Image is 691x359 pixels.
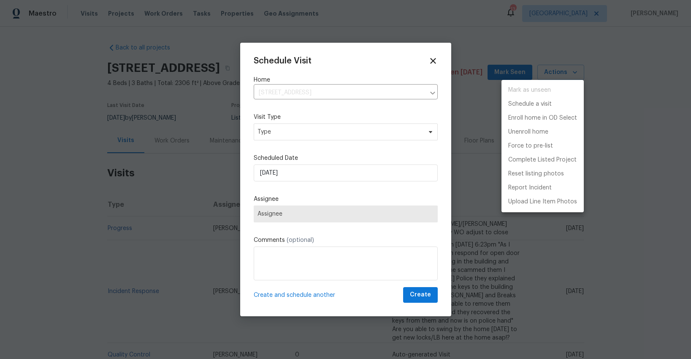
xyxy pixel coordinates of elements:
p: Report Incident [508,184,552,192]
p: Force to pre-list [508,142,553,151]
p: Reset listing photos [508,170,564,178]
p: Complete Listed Project [508,156,577,164]
p: Enroll home in OD Select [508,114,577,123]
p: Schedule a visit [508,100,552,109]
p: Unenroll home [508,128,548,137]
p: Upload Line Item Photos [508,197,577,206]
